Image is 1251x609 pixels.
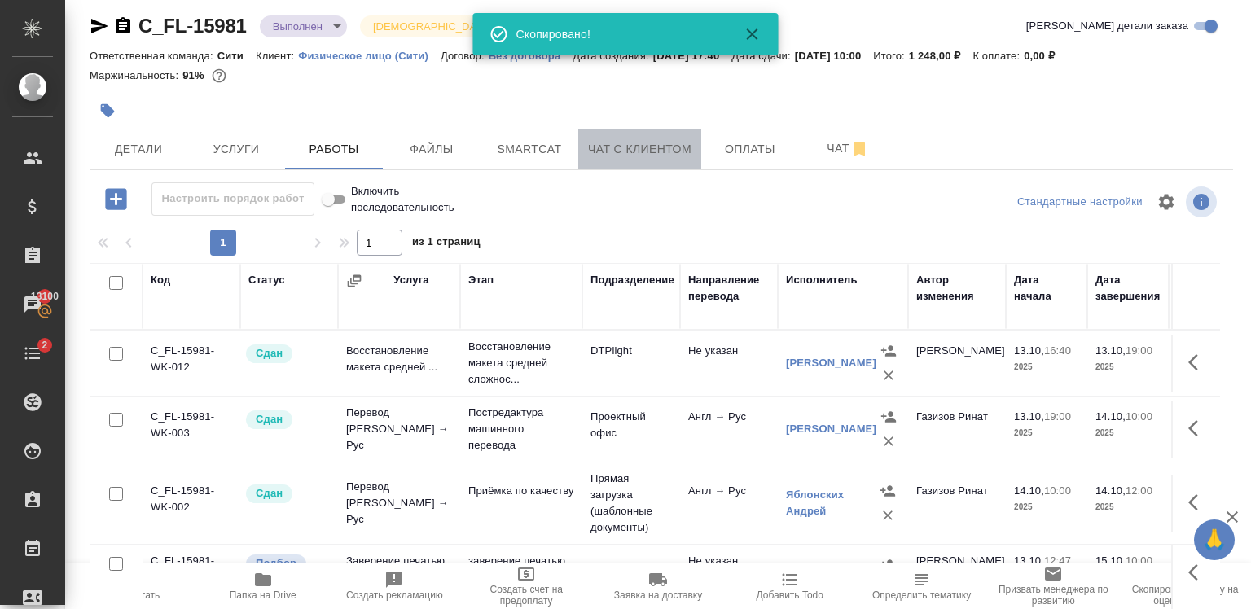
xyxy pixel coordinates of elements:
a: 2 [4,333,61,374]
span: Посмотреть информацию [1186,186,1220,217]
button: Заявка на доставку [592,563,724,609]
button: Выполнен [268,20,327,33]
button: Здесь прячутся важные кнопки [1179,553,1218,592]
p: 13.10, [1014,344,1044,357]
p: 10:00 [1044,484,1071,497]
span: Настроить таблицу [1147,182,1186,221]
p: 2025 [1014,359,1079,375]
button: Определить тематику [856,563,988,609]
td: [PERSON_NAME] [908,545,1006,602]
span: Призвать менеджера по развитию [997,584,1109,607]
p: 19:00 [1044,410,1071,423]
button: Удалить [876,363,901,388]
span: 🙏 [1201,523,1228,557]
p: Сдан [256,345,283,361]
div: Дата начала [1014,272,1079,304]
button: Закрыть [733,24,772,44]
td: Перевод [PERSON_NAME] → Рус [338,471,460,536]
p: 14.10, [1095,410,1126,423]
button: Создать счет на предоплату [460,563,592,609]
span: 13100 [21,288,68,304]
div: Направление перевода [688,272,770,304]
a: [PERSON_NAME] [786,423,876,435]
div: Статус [248,272,285,288]
p: Маржинальность: [90,69,182,81]
span: Чат [809,138,887,159]
p: Сдан [256,485,283,502]
td: Газизов Ринат [908,401,1006,458]
p: 14.10, [1014,484,1044,497]
p: 14.10, [1095,484,1126,497]
p: Сдан [256,411,283,427]
p: [DATE] 10:00 [795,50,874,62]
td: Газизов Ринат [908,475,1006,532]
p: Восстановление макета средней сложнос... [468,339,574,388]
button: Призвать менеджера по развитию [987,563,1119,609]
span: 2 [32,337,57,353]
p: Клиент: [256,50,298,62]
button: Здесь прячутся важные кнопки [1179,483,1218,522]
span: [PERSON_NAME] детали заказа [1026,18,1188,34]
p: 12:00 [1126,484,1152,497]
span: Чат с клиентом [588,139,691,160]
span: Файлы [393,139,471,160]
div: Исполнитель [786,272,858,288]
span: Заявка на доставку [614,589,702,601]
button: Папка на Drive [197,563,329,609]
p: 15.10, [1095,554,1126,567]
a: Физическое лицо (Сити) [298,48,441,62]
div: Услуга [393,272,428,288]
td: Не указан [680,335,778,392]
button: Здесь прячутся важные кнопки [1179,409,1218,448]
p: 10:00 [1126,410,1152,423]
td: C_FL-15981-WK-012 [143,335,240,392]
td: Восстановление макета средней ... [338,335,460,392]
span: Smartcat [490,139,568,160]
span: Добавить Todo [757,589,823,601]
p: Физическое лицо (Сити) [298,50,441,62]
td: [PERSON_NAME] [908,335,1006,392]
span: Услуги [197,139,275,160]
span: Детали [99,139,178,160]
a: C_FL-15981 [138,15,247,37]
button: Сгруппировать [346,273,362,289]
div: Менеджер проверил работу исполнителя, передает ее на следующий этап [244,409,330,431]
a: [PERSON_NAME] [786,357,876,369]
span: Оплаты [711,139,789,160]
span: Определить тематику [872,589,971,601]
a: 13100 [4,284,61,325]
td: C_FL-15981-WK-003 [143,401,240,458]
span: Работы [295,139,373,160]
button: Назначить [876,405,901,429]
span: Создать рекламацию [346,589,443,601]
td: Не указан [680,545,778,602]
td: C_FL-15981-WK-002 [143,475,240,532]
div: Скопировано! [516,26,720,42]
td: Прямая загрузка (шаблонные документы) [582,462,680,544]
span: из 1 страниц [412,232,481,256]
p: 2025 [1095,425,1161,441]
p: 2025 [1095,499,1161,515]
button: Скопировать ссылку на оценку заказа [1119,563,1251,609]
p: Подбор [256,555,296,572]
div: Выполнен [360,15,516,37]
p: 91% [182,69,208,81]
p: 13.10, [1014,554,1044,567]
button: 🙏 [1194,519,1235,560]
button: [DEMOGRAPHIC_DATA] [368,20,496,33]
td: Англ → Рус [680,475,778,532]
span: Папка на Drive [230,589,296,601]
p: 1 248,00 ₽ [909,50,973,62]
button: Добавить Todo [724,563,856,609]
p: заверение печатью [468,553,574,569]
td: Перевод [PERSON_NAME] → Рус [338,397,460,462]
td: Проектный офис [582,401,680,458]
td: Англ → Рус [680,401,778,458]
p: 2025 [1095,359,1161,375]
p: 16:40 [1044,344,1071,357]
button: Здесь прячутся важные кнопки [1179,343,1218,382]
div: split button [1013,190,1147,215]
button: Скопировать ссылку [113,16,133,36]
button: Назначить [876,479,900,503]
button: Добавить тэг [90,93,125,129]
